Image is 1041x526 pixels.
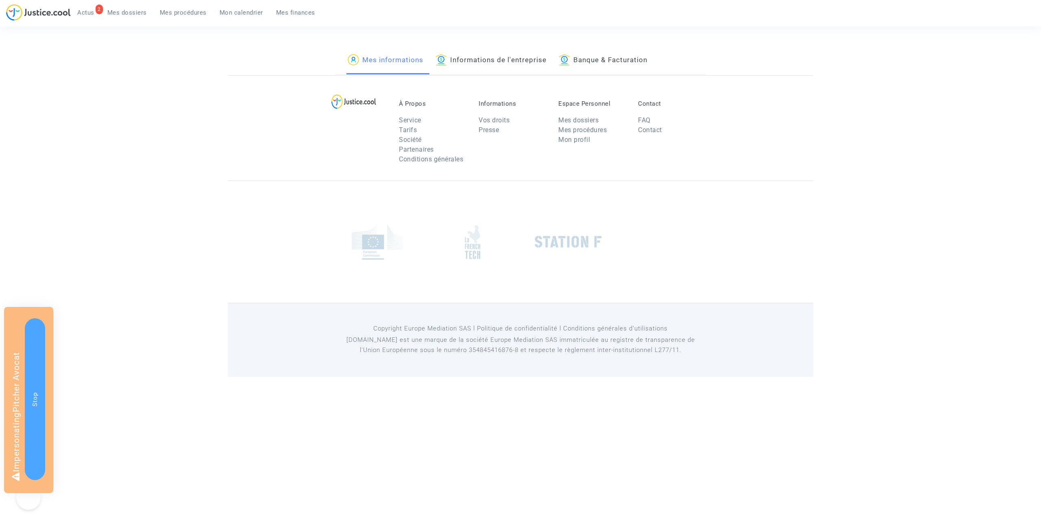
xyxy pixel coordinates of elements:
[6,4,71,21] img: jc-logo.svg
[96,4,103,14] div: 2
[559,47,647,74] a: Banque & Facturation
[399,100,466,107] p: À Propos
[479,116,510,124] a: Vos droits
[101,7,153,19] a: Mes dossiers
[638,126,662,134] a: Contact
[335,324,706,334] p: Copyright Europe Mediation SAS l Politique de confidentialité l Conditions générales d’utilisa...
[436,47,547,74] a: Informations de l'entreprise
[153,7,213,19] a: Mes procédures
[558,100,626,107] p: Espace Personnel
[77,9,94,16] span: Actus
[352,224,403,260] img: europe_commision.png
[558,136,590,143] a: Mon profil
[638,100,706,107] p: Contact
[348,54,359,65] img: icon-passager.svg
[276,9,315,16] span: Mes finances
[558,126,607,134] a: Mes procédures
[399,136,422,143] a: Société
[335,335,706,355] p: [DOMAIN_NAME] est une marque de la société Europe Mediation SAS immatriculée au registre de tr...
[348,47,423,74] a: Mes informations
[4,307,53,493] div: Impersonating
[559,54,570,65] img: icon-banque.svg
[638,116,651,124] a: FAQ
[558,116,599,124] a: Mes dossiers
[436,54,447,65] img: icon-banque.svg
[270,7,322,19] a: Mes finances
[535,236,602,248] img: stationf.png
[399,116,421,124] a: Service
[399,146,434,153] a: Partenaires
[160,9,207,16] span: Mes procédures
[465,225,480,259] img: french_tech.png
[16,485,41,510] iframe: Help Scout Beacon - Open
[399,126,417,134] a: Tarifs
[331,94,377,109] img: logo-lg.svg
[220,9,263,16] span: Mon calendrier
[213,7,270,19] a: Mon calendrier
[479,126,499,134] a: Presse
[399,155,463,163] a: Conditions générales
[479,100,546,107] p: Informations
[71,7,101,19] a: 2Actus
[107,9,147,16] span: Mes dossiers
